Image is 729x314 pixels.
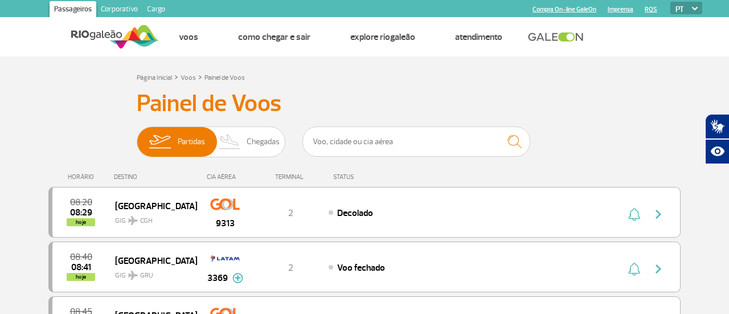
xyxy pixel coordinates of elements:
img: sino-painel-voo.svg [628,207,640,221]
div: DESTINO [114,173,197,181]
img: destiny_airplane.svg [128,271,138,280]
a: Voos [179,31,198,43]
span: Partidas [178,127,205,157]
a: Corporativo [96,1,142,19]
div: HORÁRIO [52,173,114,181]
div: Plugin de acessibilidade da Hand Talk. [705,114,729,164]
span: 3369 [207,271,228,285]
span: Chegadas [247,127,280,157]
a: Imprensa [608,6,633,13]
a: Voos [181,74,196,82]
span: 2025-10-01 08:40:00 [70,253,92,261]
img: slider-embarque [142,127,178,157]
span: 2025-10-01 08:41:50 [71,263,91,271]
a: Compra On-line GaleOn [533,6,596,13]
img: seta-direita-painel-voo.svg [652,207,665,221]
a: Cargo [142,1,170,19]
img: seta-direita-painel-voo.svg [652,262,665,276]
a: Página Inicial [137,74,172,82]
span: hoje [67,218,95,226]
a: Como chegar e sair [238,31,310,43]
button: Abrir recursos assistivos. [705,139,729,164]
span: 2 [288,262,293,274]
a: RQS [645,6,657,13]
span: Decolado [337,207,373,219]
img: destiny_airplane.svg [128,216,138,225]
img: sino-painel-voo.svg [628,262,640,276]
a: Painel de Voos [204,74,245,82]
span: GIG [115,210,188,226]
span: 2025-10-01 08:29:00 [70,209,92,217]
h3: Painel de Voos [137,89,592,118]
span: GRU [140,271,153,281]
img: slider-desembarque [213,127,247,157]
input: Voo, cidade ou cia aérea [302,127,530,157]
span: GIG [115,264,188,281]
a: Passageiros [50,1,96,19]
div: TERMINAL [253,173,327,181]
span: CGH [140,216,153,226]
span: 2025-10-01 08:20:00 [70,198,92,206]
span: 2 [288,207,293,219]
span: [GEOGRAPHIC_DATA] [115,198,188,213]
a: > [198,70,202,83]
span: Voo fechado [337,262,385,274]
span: [GEOGRAPHIC_DATA] [115,253,188,268]
a: Atendimento [455,31,502,43]
div: CIA AÉREA [196,173,253,181]
span: 9313 [216,217,235,230]
a: Explore RIOgaleão [350,31,415,43]
div: STATUS [327,173,420,181]
span: hoje [67,273,95,281]
button: Abrir tradutor de língua de sinais. [705,114,729,139]
img: mais-info-painel-voo.svg [232,273,243,283]
a: > [174,70,178,83]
